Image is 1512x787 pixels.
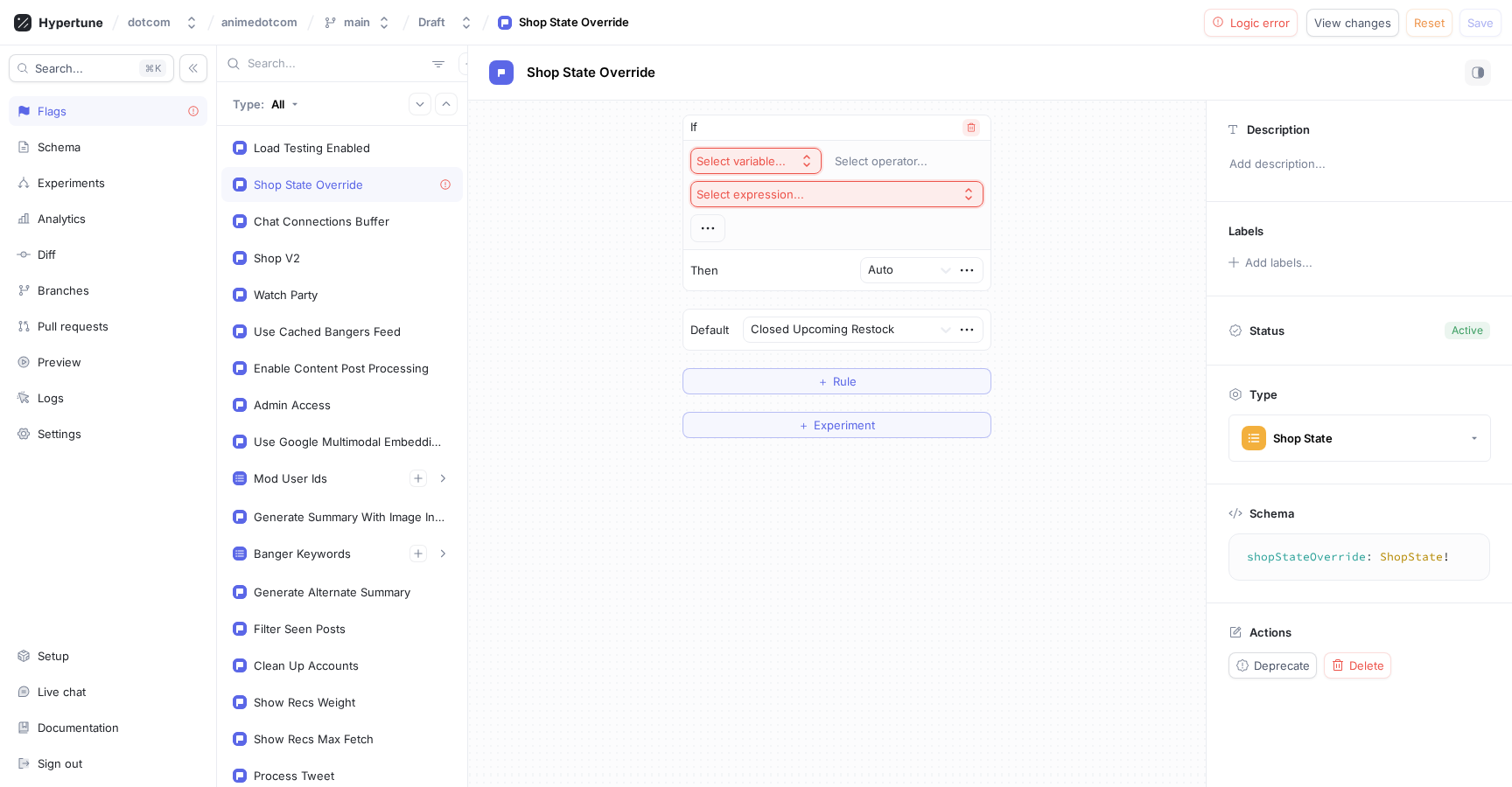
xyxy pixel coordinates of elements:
[690,181,983,207] button: Select expression...
[38,756,82,770] div: Sign out
[1452,323,1483,338] div: Active
[9,713,207,742] a: Documentation
[233,97,264,111] p: Type:
[38,391,64,405] div: Logs
[271,97,284,111] div: All
[817,376,829,387] span: ＋
[833,376,857,387] span: Rule
[798,420,809,430] span: ＋
[254,361,429,375] div: Enable Content Post Processing
[690,262,718,280] p: Then
[411,8,480,37] button: Draft
[1230,17,1290,28] span: Logic error
[418,15,445,30] div: Draft
[696,154,786,169] div: Select variable...
[139,59,166,77] div: K
[227,88,304,119] button: Type: All
[254,585,410,599] div: Generate Alternate Summary
[38,283,89,297] div: Branches
[1249,506,1294,520] p: Schema
[1222,251,1317,274] button: Add labels...
[254,471,327,485] div: Mod User Ids
[1228,652,1317,679] button: Deprecate
[1414,17,1445,28] span: Reset
[254,251,300,265] div: Shop V2
[254,769,334,783] div: Process Tweet
[121,8,206,37] button: dotcom
[254,435,444,449] div: Use Google Multimodal Embeddings
[344,15,370,30] div: main
[38,427,81,441] div: Settings
[696,187,804,202] div: Select expression...
[1314,17,1391,28] span: View changes
[1306,9,1399,37] button: View changes
[316,8,398,37] button: main
[254,178,363,192] div: Shop State Override
[1247,122,1310,136] p: Description
[1467,17,1494,28] span: Save
[38,649,69,663] div: Setup
[409,93,431,115] button: Expand all
[1249,387,1277,401] p: Type
[690,148,822,174] button: Select variable...
[221,16,297,28] span: animedotcom
[38,721,119,735] div: Documentation
[1228,414,1491,462] button: Shop State
[38,212,86,226] div: Analytics
[690,119,697,136] p: If
[1228,224,1263,238] p: Labels
[38,685,86,699] div: Live chat
[254,547,351,561] div: Banger Keywords
[1349,660,1384,671] span: Delete
[1249,318,1284,343] p: Status
[682,368,990,394] button: ＋Rule
[248,55,425,73] input: Search...
[435,93,458,115] button: Collapse all
[38,104,66,118] div: Flags
[254,288,318,302] div: Watch Party
[1221,150,1497,179] p: Add description...
[835,154,927,169] div: Select operator...
[38,140,80,154] div: Schema
[254,695,355,709] div: Show Recs Weight
[1236,541,1482,573] textarea: shopStateOverride: ShopState!
[1204,9,1298,37] button: Logic error
[254,658,359,672] div: Clean Up Accounts
[254,510,444,524] div: Generate Summary With Image Input
[254,732,374,746] div: Show Recs Max Fetch
[527,66,655,80] span: Shop State Override
[254,622,346,636] div: Filter Seen Posts
[1459,9,1501,37] button: Save
[254,324,401,338] div: Use Cached Bangers Feed
[38,247,56,261] div: Diff
[35,63,83,73] span: Search...
[254,398,331,412] div: Admin Access
[254,141,370,155] div: Load Testing Enabled
[1249,625,1291,639] p: Actions
[519,14,629,31] div: Shop State Override
[814,420,875,430] span: Experiment
[1273,431,1333,446] div: Shop State
[1324,652,1391,679] button: Delete
[827,148,953,174] button: Select operator...
[1245,257,1312,268] div: Add labels...
[1406,9,1452,37] button: Reset
[1254,660,1310,671] span: Deprecate
[38,176,105,190] div: Experiments
[254,214,389,228] div: Chat Connections Buffer
[682,412,990,438] button: ＋Experiment
[38,355,81,369] div: Preview
[9,54,174,82] button: Search...K
[38,319,108,333] div: Pull requests
[128,15,171,30] div: dotcom
[690,322,729,339] p: Default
